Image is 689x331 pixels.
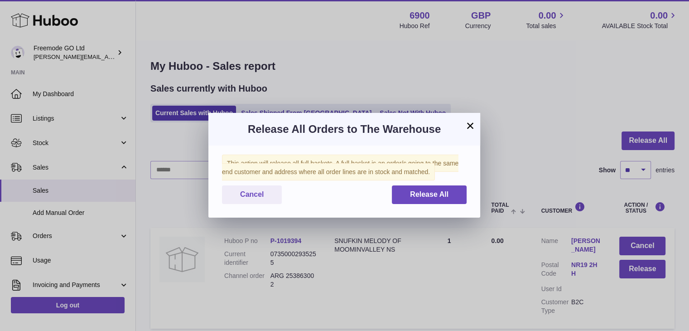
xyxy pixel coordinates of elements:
span: Release All [410,190,448,198]
button: Release All [392,185,467,204]
span: Cancel [240,190,264,198]
button: × [465,120,476,131]
button: Cancel [222,185,282,204]
span: This action will release all full baskets. A full basket is an order/s going to the same end cust... [222,155,458,180]
h3: Release All Orders to The Warehouse [222,122,467,136]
